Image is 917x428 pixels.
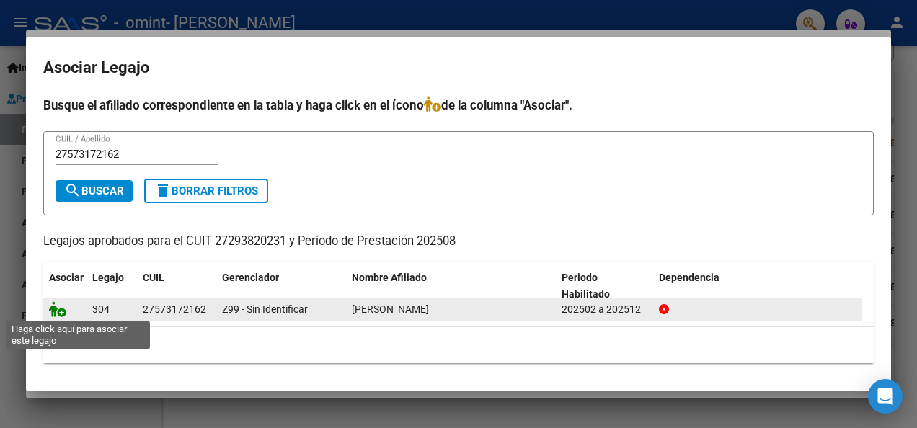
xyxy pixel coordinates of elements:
[43,54,874,81] h2: Asociar Legajo
[222,303,308,315] span: Z99 - Sin Identificar
[43,262,87,310] datatable-header-cell: Asociar
[154,182,172,199] mat-icon: delete
[346,262,556,310] datatable-header-cell: Nombre Afiliado
[352,303,429,315] span: DUARTE CELESTE
[143,301,206,318] div: 27573172162
[562,272,610,300] span: Periodo Habilitado
[653,262,863,310] datatable-header-cell: Dependencia
[144,179,268,203] button: Borrar Filtros
[56,180,133,202] button: Buscar
[92,272,124,283] span: Legajo
[143,272,164,283] span: CUIL
[556,262,653,310] datatable-header-cell: Periodo Habilitado
[92,303,110,315] span: 304
[64,184,124,197] span: Buscar
[137,262,216,310] datatable-header-cell: CUIL
[222,272,279,283] span: Gerenciador
[659,272,719,283] span: Dependencia
[87,262,137,310] datatable-header-cell: Legajo
[216,262,346,310] datatable-header-cell: Gerenciador
[43,327,874,363] div: 1 registros
[562,301,647,318] div: 202502 a 202512
[49,272,84,283] span: Asociar
[64,182,81,199] mat-icon: search
[868,379,903,414] div: Open Intercom Messenger
[154,184,258,197] span: Borrar Filtros
[43,96,874,115] h4: Busque el afiliado correspondiente en la tabla y haga click en el ícono de la columna "Asociar".
[352,272,427,283] span: Nombre Afiliado
[43,233,874,251] p: Legajos aprobados para el CUIT 27293820231 y Período de Prestación 202508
